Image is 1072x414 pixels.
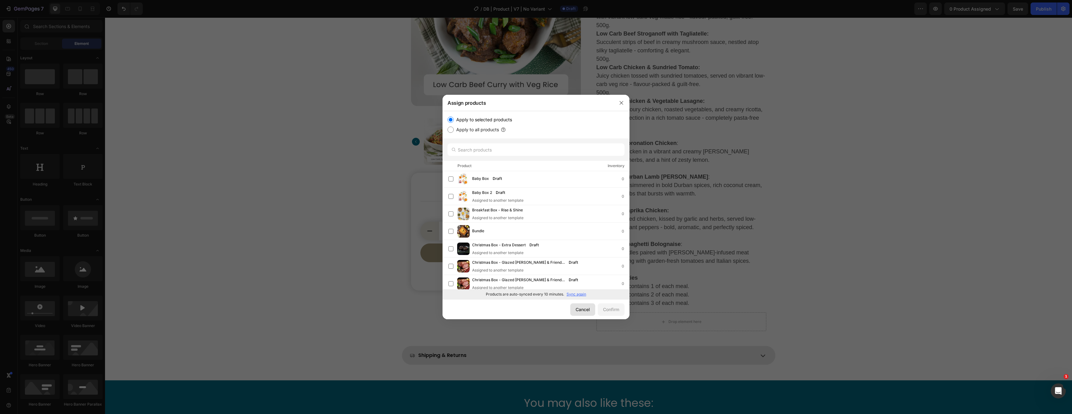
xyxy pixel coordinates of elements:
[563,302,596,307] div: Drop element here
[567,291,586,297] p: Sync again
[370,232,403,239] div: Add to cart
[608,163,625,169] div: Inventory
[570,303,595,316] button: Cancel
[307,120,315,128] button: Carousel Back Arrow
[472,242,526,249] span: Christmas Box - Extra Dessert
[622,246,629,252] div: 0
[491,257,584,289] p: 10 meal box contains 1 of each meal. 20 meal box contains 2 of each meal. 30 meal box contains 3 ...
[448,204,467,223] button: increment
[622,211,629,217] div: 0
[491,181,505,188] span: 500g.
[622,176,629,182] div: 0
[527,242,541,248] div: Draft
[491,156,603,162] strong: Low Carb Durban Lamb [PERSON_NAME]
[1051,383,1066,398] iframe: Intercom live chat
[491,123,572,129] strong: Low Carb Coronation Chicken
[566,277,581,283] div: Draft
[393,165,467,180] div: R 1,380.00
[472,277,565,284] span: Christmas Box - Glazed [PERSON_NAME] & Friends - 4 to 6 People
[334,204,448,223] input: quantity
[493,190,508,196] div: Draft
[316,165,388,179] p: Price:
[467,120,475,128] button: Carousel Next Arrow
[491,47,595,53] strong: Low Carb Chicken & Sundried Tomato:
[472,259,565,266] span: Christmas Box - Glazed [PERSON_NAME] & Friends - 2 to 3 People
[472,190,492,196] span: Baby Box 2
[491,257,533,263] strong: Meal Quantities
[491,190,564,196] strong: Low Carb Paprika Chicken:
[315,226,467,245] button: Add to cart
[603,306,619,313] div: Confirm
[491,5,505,11] span: 500g.
[443,111,629,299] div: />
[472,250,551,256] div: Assigned to another template
[472,198,524,203] div: Assigned to another template
[316,191,466,200] p: Select quantity
[1064,374,1069,379] span: 1
[576,306,590,313] div: Cancel
[457,277,470,290] img: product-img
[486,291,564,297] p: Products are auto-synced every 10 minutes.
[491,13,654,45] p: Succulent strips of beef in creamy mushroom sauce, nestled atop silky tagliatelle - comforting & ...
[457,225,470,238] img: product-img
[472,285,591,291] div: Assigned to another template
[443,95,613,111] div: Assign products
[490,176,505,182] div: Draft
[491,224,576,230] strong: Low Carb Spaghetti Bolognaise
[622,193,629,200] div: 0
[572,123,573,129] span: :
[454,126,499,133] label: Apply to all products
[457,260,470,272] img: product-img
[472,207,523,214] span: Breakfast Box - Rise & Shine
[491,148,505,154] span: 500g.
[454,116,512,123] label: Apply to selected products
[491,123,644,154] p: Succulent chicken in a vibrant and creamy [PERSON_NAME] sauce, fresh herbs, and a hint of zesty l...
[472,228,484,235] span: Bundle
[457,243,470,255] img: product-img
[457,163,471,169] div: Product
[622,263,629,269] div: 0
[491,80,600,87] strong: Low Carb Chicken & Vegetable Lasagne:
[472,176,489,182] span: Baby Box
[598,303,625,316] button: Confirm
[491,13,604,19] strong: Low Carb Beef Stroganoff with Tagliatelle:
[15,378,952,393] h2: You may also like these:
[457,208,470,220] img: product-img
[447,143,625,156] input: Search products
[603,156,605,162] span: :
[622,281,629,287] div: 0
[315,204,334,223] button: decrement
[315,252,467,259] p: Publish the page to see the content.
[491,156,657,188] p: Velvety lamb simmered in bold Durban spices, rich coconut cream, and fresh herbs that bursts with...
[491,47,660,78] span: Juicy chicken tossed with sundried tomatoes, served on vibrant low-carb veg rice - flavour-packed...
[622,228,629,234] div: 0
[491,190,651,221] span: Paprika-infused chicken, kissed by garlic and herbs, served low-carb with vibrant peppers - bold,...
[472,267,591,273] div: Assigned to another template
[566,259,581,266] div: Draft
[457,190,470,203] img: product-img
[491,80,658,120] p: Layers of savoury chicken, roasted vegetables, and creamy ricotta, baked to perfection in a rich ...
[313,334,361,343] p: Shipping & Returns
[491,38,505,45] span: 500g.
[472,215,533,221] div: Assigned to another template
[457,173,470,185] img: product-img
